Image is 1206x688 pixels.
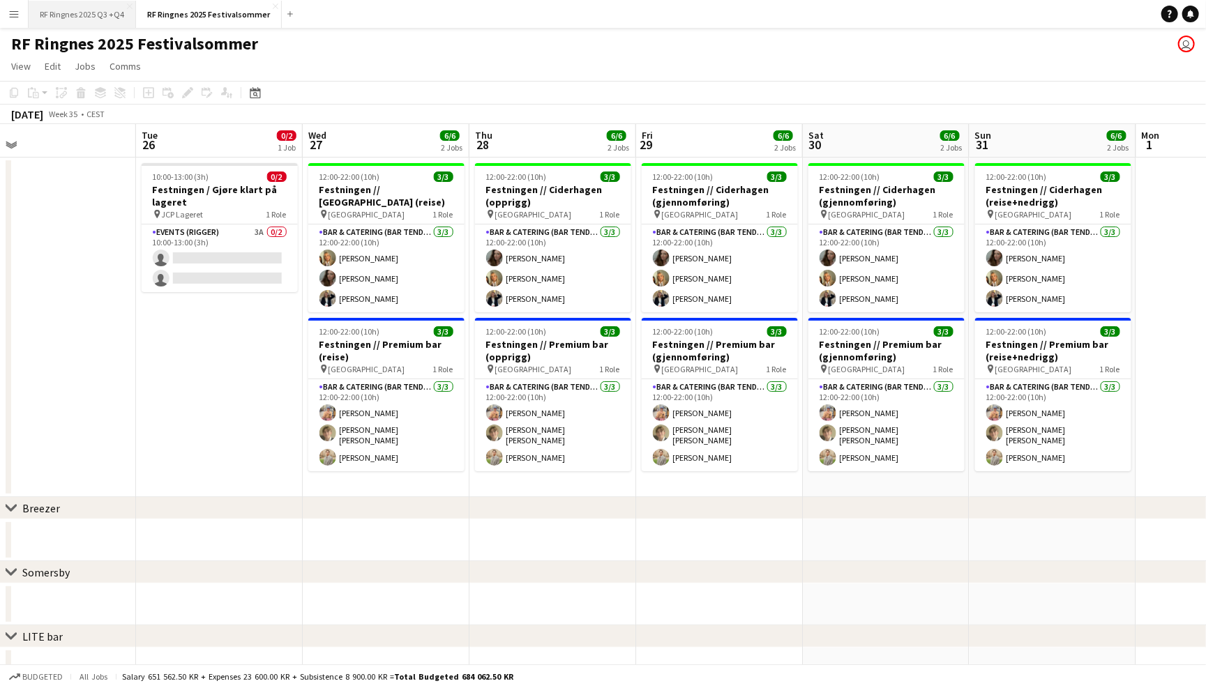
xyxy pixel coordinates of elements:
[29,1,136,28] button: RF Ringnes 2025 Q3 +Q4
[820,326,880,337] span: 12:00-22:00 (10h)
[642,338,798,363] h3: Festningen // Premium bar (gjennomføring)
[642,224,798,312] app-card-role: Bar & Catering (Bar Tender)3/312:00-22:00 (10h)[PERSON_NAME][PERSON_NAME][PERSON_NAME]
[46,109,81,119] span: Week 35
[767,364,787,374] span: 1 Role
[975,163,1131,312] app-job-card: 12:00-22:00 (10h)3/3Festningen // Ciderhagen (reise+nedrigg) [GEOGRAPHIC_DATA]1 RoleBar & Caterin...
[136,1,282,28] button: RF Ringnes 2025 Festivalsommer
[7,669,65,685] button: Budgeted
[808,318,965,471] app-job-card: 12:00-22:00 (10h)3/3Festningen // Premium bar (gjennomføring) [GEOGRAPHIC_DATA]1 RoleBar & Cateri...
[308,163,465,312] app-job-card: 12:00-22:00 (10h)3/3Festningen // [GEOGRAPHIC_DATA] (reise) [GEOGRAPHIC_DATA]1 RoleBar & Catering...
[495,364,572,374] span: [GEOGRAPHIC_DATA]
[475,183,631,208] h3: Festningen // Ciderhagen (opprigg)
[440,130,460,141] span: 6/6
[975,379,1131,471] app-card-role: Bar & Catering (Bar Tender)3/312:00-22:00 (10h)[PERSON_NAME][PERSON_NAME] [PERSON_NAME][PERSON_NAME]
[607,130,626,141] span: 6/6
[77,671,110,682] span: All jobs
[608,142,629,153] div: 2 Jobs
[640,137,653,153] span: 29
[1142,129,1160,142] span: Mon
[1101,326,1120,337] span: 3/3
[475,318,631,471] app-job-card: 12:00-22:00 (10h)3/3Festningen // Premium bar (opprigg) [GEOGRAPHIC_DATA]1 RoleBar & Catering (Ba...
[642,163,798,312] app-job-card: 12:00-22:00 (10h)3/3Festningen // Ciderhagen (gjennomføring) [GEOGRAPHIC_DATA]1 RoleBar & Caterin...
[11,107,43,121] div: [DATE]
[986,326,1047,337] span: 12:00-22:00 (10h)
[277,130,296,141] span: 0/2
[995,209,1072,220] span: [GEOGRAPHIC_DATA]
[142,163,298,292] app-job-card: 10:00-13:00 (3h)0/2Festningen / Gjøre klart på lageret JCP Lageret1 RoleEvents (Rigger)3A0/210:00...
[308,338,465,363] h3: Festningen // Premium bar (reise)
[475,379,631,471] app-card-role: Bar & Catering (Bar Tender)3/312:00-22:00 (10h)[PERSON_NAME][PERSON_NAME] [PERSON_NAME][PERSON_NAME]
[808,163,965,312] app-job-card: 12:00-22:00 (10h)3/3Festningen // Ciderhagen (gjennomføring) [GEOGRAPHIC_DATA]1 RoleBar & Caterin...
[933,364,954,374] span: 1 Role
[808,129,824,142] span: Sat
[69,57,101,75] a: Jobs
[940,130,960,141] span: 6/6
[45,60,61,72] span: Edit
[662,209,739,220] span: [GEOGRAPHIC_DATA]
[1100,209,1120,220] span: 1 Role
[433,209,453,220] span: 1 Role
[394,671,513,682] span: Total Budgeted 684 062.50 KR
[600,209,620,220] span: 1 Role
[642,379,798,471] app-card-role: Bar & Catering (Bar Tender)3/312:00-22:00 (10h)[PERSON_NAME][PERSON_NAME] [PERSON_NAME][PERSON_NAME]
[308,318,465,471] app-job-card: 12:00-22:00 (10h)3/3Festningen // Premium bar (reise) [GEOGRAPHIC_DATA]1 RoleBar & Catering (Bar ...
[941,142,963,153] div: 2 Jobs
[308,379,465,471] app-card-role: Bar & Catering (Bar Tender)3/312:00-22:00 (10h)[PERSON_NAME][PERSON_NAME] [PERSON_NAME][PERSON_NAME]
[308,129,326,142] span: Wed
[104,57,146,75] a: Comms
[39,57,66,75] a: Edit
[642,183,798,208] h3: Festningen // Ciderhagen (gjennomføring)
[767,326,787,337] span: 3/3
[1108,142,1129,153] div: 2 Jobs
[308,183,465,208] h3: Festningen // [GEOGRAPHIC_DATA] (reise)
[475,338,631,363] h3: Festningen // Premium bar (opprigg)
[767,209,787,220] span: 1 Role
[319,171,380,182] span: 12:00-22:00 (10h)
[22,629,63,643] div: LITE bar
[642,318,798,471] div: 12:00-22:00 (10h)3/3Festningen // Premium bar (gjennomføring) [GEOGRAPHIC_DATA]1 RoleBar & Cateri...
[473,137,492,153] span: 28
[973,137,992,153] span: 31
[278,142,296,153] div: 1 Job
[162,209,204,220] span: JCP Lageret
[1178,36,1195,52] app-user-avatar: Mille Berger
[142,129,158,142] span: Tue
[86,109,105,119] div: CEST
[806,137,824,153] span: 30
[495,209,572,220] span: [GEOGRAPHIC_DATA]
[140,137,158,153] span: 26
[266,209,287,220] span: 1 Role
[820,171,880,182] span: 12:00-22:00 (10h)
[975,183,1131,208] h3: Festningen // Ciderhagen (reise+nedrigg)
[653,171,714,182] span: 12:00-22:00 (10h)
[434,326,453,337] span: 3/3
[434,171,453,182] span: 3/3
[475,163,631,312] app-job-card: 12:00-22:00 (10h)3/3Festningen // Ciderhagen (opprigg) [GEOGRAPHIC_DATA]1 RoleBar & Catering (Bar...
[319,326,380,337] span: 12:00-22:00 (10h)
[600,364,620,374] span: 1 Role
[808,224,965,312] app-card-role: Bar & Catering (Bar Tender)3/312:00-22:00 (10h)[PERSON_NAME][PERSON_NAME][PERSON_NAME]
[601,171,620,182] span: 3/3
[441,142,462,153] div: 2 Jobs
[475,129,492,142] span: Thu
[1101,171,1120,182] span: 3/3
[774,130,793,141] span: 6/6
[808,379,965,471] app-card-role: Bar & Catering (Bar Tender)3/312:00-22:00 (10h)[PERSON_NAME][PERSON_NAME] [PERSON_NAME][PERSON_NAME]
[653,326,714,337] span: 12:00-22:00 (10h)
[1100,364,1120,374] span: 1 Role
[767,171,787,182] span: 3/3
[1107,130,1126,141] span: 6/6
[486,171,547,182] span: 12:00-22:00 (10h)
[601,326,620,337] span: 3/3
[22,672,63,682] span: Budgeted
[975,224,1131,312] app-card-role: Bar & Catering (Bar Tender)3/312:00-22:00 (10h)[PERSON_NAME][PERSON_NAME][PERSON_NAME]
[22,501,60,515] div: Breezer
[486,326,547,337] span: 12:00-22:00 (10h)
